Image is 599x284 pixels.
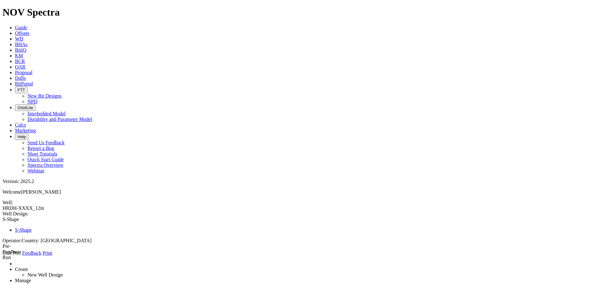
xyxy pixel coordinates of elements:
a: Webinar [27,168,44,173]
span: FTT [17,88,25,92]
a: Spectra Overview [27,162,63,168]
span: Country: [GEOGRAPHIC_DATA] [22,238,91,243]
a: Create [15,267,28,272]
a: Print [42,250,52,256]
a: NPD [27,99,37,104]
button: FTT [15,87,27,93]
span: HRDH-XXXX_12in [2,205,44,211]
a: New Well Design [27,272,63,277]
a: Short Tutorials [27,151,57,156]
span: Well Design: [2,211,597,233]
a: KM [15,53,23,58]
a: Offsets [15,31,29,36]
a: Dulls [15,75,26,81]
button: Help [15,133,28,140]
a: Report a Bug [27,146,54,151]
a: BitPortal [15,81,33,86]
a: Interbedded Model [27,111,66,116]
a: BCR [15,59,25,64]
label: Pre-Run [2,243,11,254]
a: OAR [15,64,26,70]
a: WD [15,36,23,41]
span: OrbitLite [17,105,33,110]
span: Operator: [2,238,22,243]
a: Calcs [15,122,26,128]
a: BitIQ [15,47,26,53]
label: Post-Run [2,249,21,260]
a: Proposal [15,70,32,75]
a: Quick Start Guide [27,157,64,162]
a: Durability and Parameter Model [27,117,92,122]
button: OrbitLite [15,104,36,111]
span: Help [17,134,26,139]
a: Marketing [15,128,36,133]
a: Send Us Feedback [27,140,65,145]
a: S-Shape [15,227,32,233]
div: Version: 2025.2 [2,179,597,184]
p: Welcome [2,189,597,195]
a: New Bit Designs [27,93,61,99]
a: Unit Pref [2,250,21,256]
a: Manage [15,278,31,283]
span: [PERSON_NAME] [21,189,61,195]
span: Well: [2,200,597,211]
h1: NOV Spectra [2,7,597,18]
a: Guide [15,25,27,30]
span: S-Shape [2,217,19,222]
a: Feedback [22,250,41,256]
a: BHAs [15,42,27,47]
